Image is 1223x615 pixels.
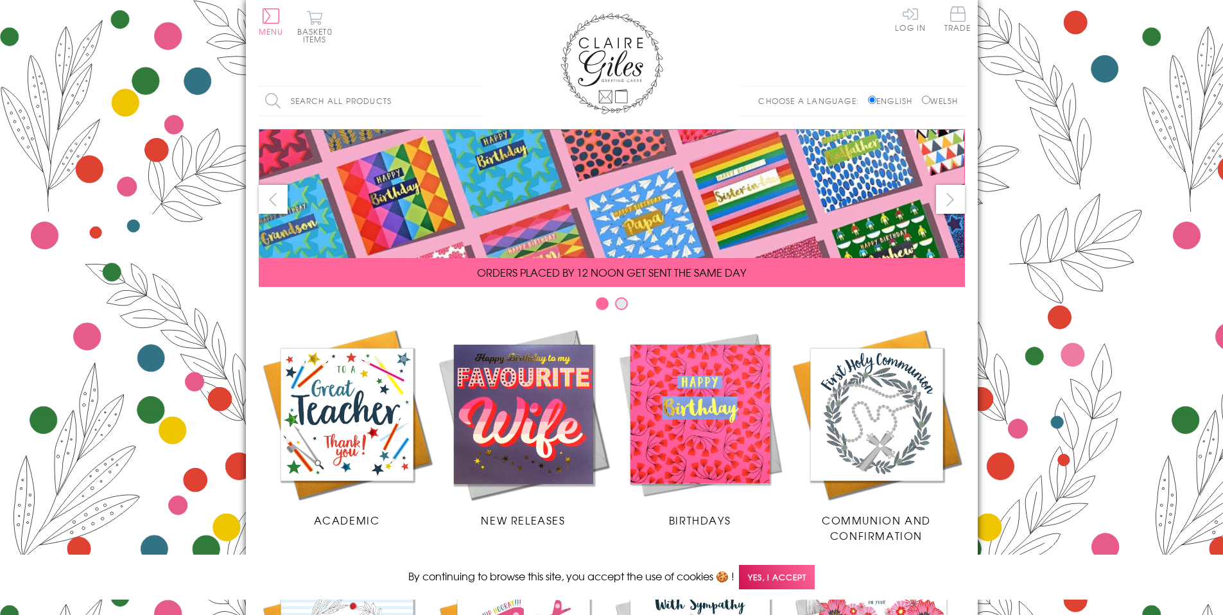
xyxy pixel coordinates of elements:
[822,512,931,543] span: Communion and Confirmation
[612,326,788,528] a: Birthdays
[895,6,926,31] a: Log In
[259,26,284,37] span: Menu
[560,13,663,114] img: Claire Giles Greetings Cards
[944,6,971,34] a: Trade
[297,10,333,43] button: Basket0 items
[868,96,876,104] input: English
[259,297,965,316] div: Carousel Pagination
[788,326,965,543] a: Communion and Confirmation
[615,297,628,310] button: Carousel Page 2
[758,95,865,107] p: Choose a language:
[303,26,333,45] span: 0 items
[669,512,731,528] span: Birthdays
[936,185,965,214] button: next
[477,264,746,280] span: ORDERS PLACED BY 12 NOON GET SENT THE SAME DAY
[471,87,483,116] input: Search
[922,96,930,104] input: Welsh
[259,87,483,116] input: Search all products
[435,326,612,528] a: New Releases
[922,95,958,107] label: Welsh
[739,565,815,590] span: Yes, I accept
[259,8,284,35] button: Menu
[259,326,435,528] a: Academic
[944,6,971,31] span: Trade
[868,95,919,107] label: English
[259,185,288,214] button: prev
[481,512,565,528] span: New Releases
[314,512,380,528] span: Academic
[596,297,609,310] button: Carousel Page 1 (Current Slide)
